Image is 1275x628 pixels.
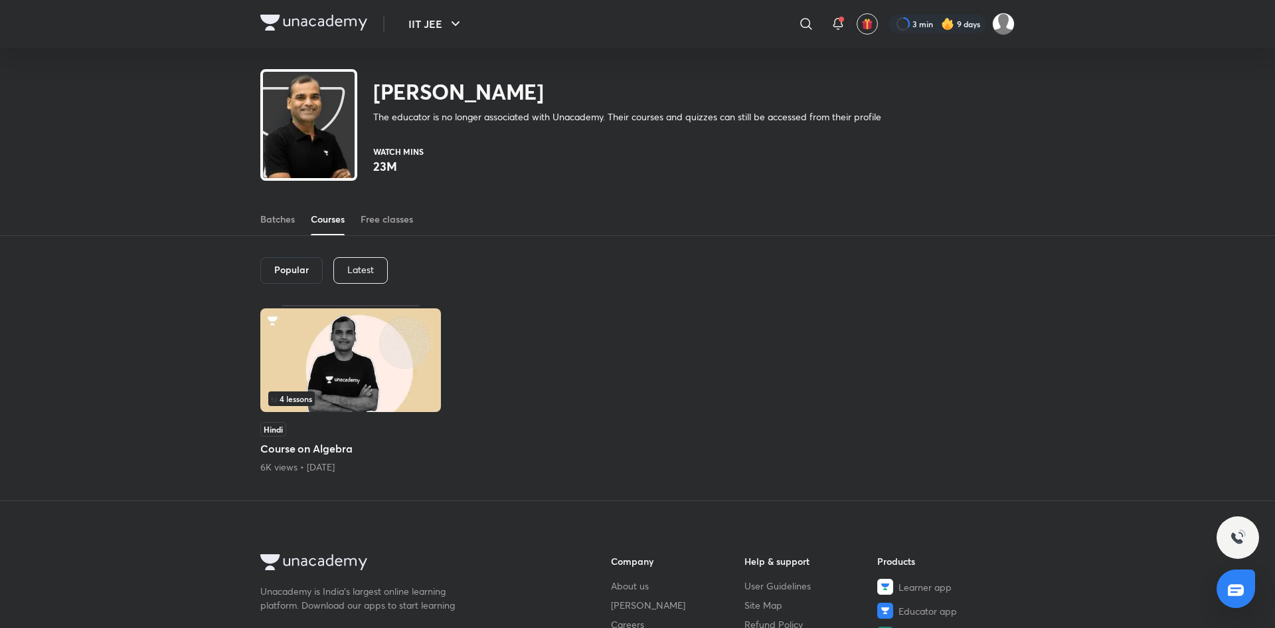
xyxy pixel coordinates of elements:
[260,203,295,235] a: Batches
[611,554,744,568] h6: Company
[744,598,878,612] a: Site Map
[260,554,367,570] img: Company Logo
[877,579,893,595] img: Learner app
[1230,530,1246,546] img: ttu
[271,395,312,403] span: 4 lessons
[373,158,424,174] p: 23M
[744,579,878,593] a: User Guidelines
[268,391,433,406] div: left
[877,603,893,619] img: Educator app
[260,554,568,574] a: Company Logo
[877,554,1011,568] h6: Products
[260,213,295,226] div: Batches
[260,422,286,437] span: Hindi
[274,264,309,275] h6: Popular
[941,17,954,31] img: streak
[260,15,367,34] a: Company Logo
[347,264,374,275] p: Latest
[400,11,471,37] button: IIT JEE
[861,18,873,30] img: avatar
[263,74,355,211] img: class
[373,78,881,105] h2: [PERSON_NAME]
[611,598,744,612] a: [PERSON_NAME]
[260,441,441,457] h5: Course on Algebra
[857,13,878,35] button: avatar
[260,584,460,612] p: Unacademy is India’s largest online learning platform. Download our apps to start learning
[311,213,345,226] div: Courses
[744,554,878,568] h6: Help & support
[373,148,424,156] p: Watch mins
[361,203,413,235] a: Free classes
[373,110,881,124] p: The educator is no longer associated with Unacademy. Their courses and quizzes can still be acces...
[877,579,1011,595] a: Learner app
[260,305,441,474] div: Course on Algebra
[260,15,367,31] img: Company Logo
[992,13,1015,35] img: Aayush Kumar Jha
[898,580,952,594] span: Learner app
[260,461,441,474] div: 6K views • 4 years ago
[268,391,433,406] div: infocontainer
[268,391,433,406] div: infosection
[260,308,441,412] img: Thumbnail
[611,579,744,593] a: About us
[361,213,413,226] div: Free classes
[877,603,1011,619] a: Educator app
[311,203,345,235] a: Courses
[898,604,957,618] span: Educator app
